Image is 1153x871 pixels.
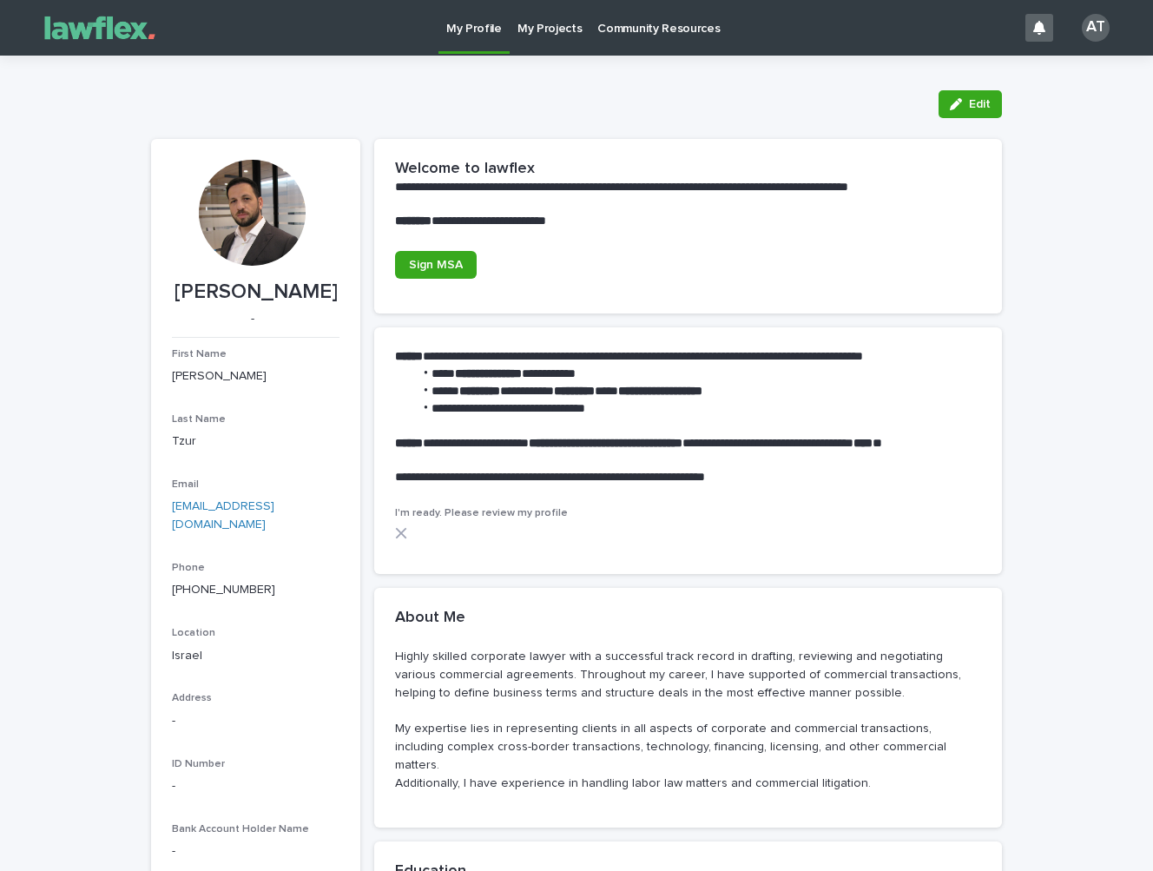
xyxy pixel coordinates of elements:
span: Address [172,693,212,703]
span: I'm ready. Please review my profile [395,508,568,518]
p: Tzur [172,432,339,451]
span: Bank Account Holder Name [172,824,309,835]
p: [PERSON_NAME] [172,367,339,386]
a: [EMAIL_ADDRESS][DOMAIN_NAME] [172,500,274,531]
button: Edit [939,90,1002,118]
h2: Welcome to lawflex [395,160,535,179]
span: Last Name [172,414,226,425]
span: First Name [172,349,227,360]
span: Edit [969,98,991,110]
p: Israel [172,647,339,665]
p: - [172,842,339,861]
span: Phone [172,563,205,573]
p: [PERSON_NAME] [172,280,339,305]
a: Sign MSA [395,251,477,279]
span: ID Number [172,759,225,769]
span: Location [172,628,215,638]
div: AT [1082,14,1110,42]
img: Gnvw4qrBSHOAfo8VMhG6 [35,10,165,45]
span: Sign MSA [409,259,463,271]
p: - [172,777,339,795]
p: [PHONE_NUMBER] [172,581,339,599]
p: - [172,312,333,327]
p: Highly skilled corporate lawyer with a successful track record in drafting, reviewing and negotia... [395,648,981,792]
h2: About Me [395,609,465,628]
span: Email [172,479,199,490]
p: - [172,712,339,730]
